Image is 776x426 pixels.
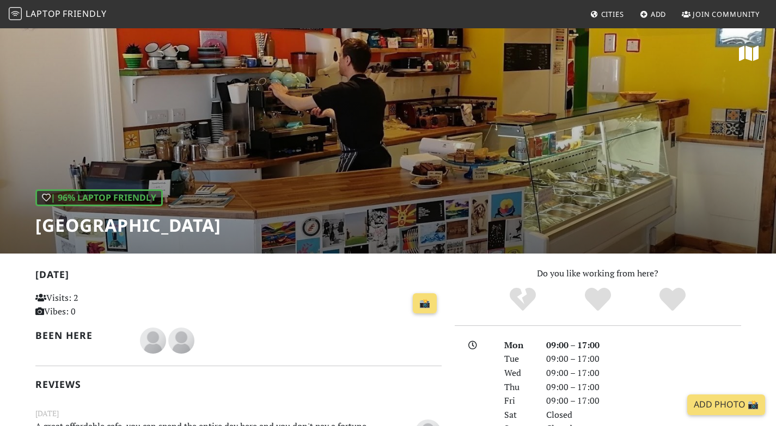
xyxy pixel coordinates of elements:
div: 09:00 – 17:00 [540,338,748,353]
a: 📸 [413,293,437,314]
div: 09:00 – 17:00 [540,380,748,394]
h2: Been here [35,330,127,341]
span: Friendly [63,8,106,20]
span: L J [168,334,194,345]
a: Add Photo 📸 [687,394,765,415]
span: Laptop [26,8,61,20]
div: Fri [498,394,539,408]
small: [DATE] [29,408,448,419]
span: Andrew Micklethwaite [140,334,168,345]
div: Thu [498,380,539,394]
a: Cities [586,4,628,24]
div: Yes [560,286,636,313]
div: 09:00 – 17:00 [540,394,748,408]
span: Cities [601,9,624,19]
div: Closed [540,408,748,422]
div: Mon [498,338,539,353]
p: Do you like working from here? [455,267,741,281]
span: Join Community [693,9,760,19]
h2: Reviews [35,379,442,390]
div: | 96% Laptop Friendly [35,189,163,207]
div: Sat [498,408,539,422]
h2: [DATE] [35,269,442,285]
img: blank-535327c66bd565773addf3077783bbfce4b00ec00e9fd257753287c682c7fa38.png [140,328,166,354]
img: blank-535327c66bd565773addf3077783bbfce4b00ec00e9fd257753287c682c7fa38.png [168,328,194,354]
div: 09:00 – 17:00 [540,366,748,380]
span: Add [651,9,667,19]
h1: [GEOGRAPHIC_DATA] [35,215,221,236]
div: Tue [498,352,539,366]
div: 09:00 – 17:00 [540,352,748,366]
a: Add [636,4,671,24]
img: LaptopFriendly [9,7,22,20]
a: Join Community [677,4,764,24]
div: No [485,286,560,313]
a: LaptopFriendly LaptopFriendly [9,5,107,24]
div: Wed [498,366,539,380]
div: Definitely! [635,286,710,313]
p: Visits: 2 Vibes: 0 [35,291,162,319]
